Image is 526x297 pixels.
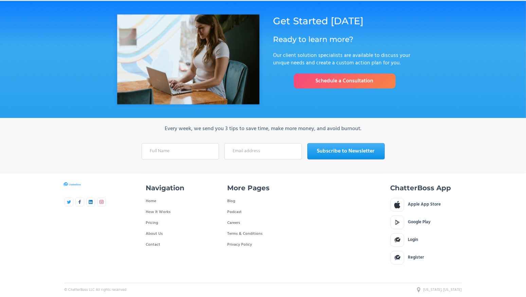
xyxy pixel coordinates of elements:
h4: Navigation [146,184,185,192]
a: Contact [146,239,161,250]
a: Pricing [146,217,159,228]
a: Login [391,233,462,247]
a: Blog [228,196,236,207]
a: Privacy Policy [228,239,252,250]
a: Podcast [228,207,299,217]
a: Apple App Store [391,198,462,211]
a: Careers [228,217,240,228]
a: Schedule a Consultation [294,73,396,88]
a: About Us [146,228,163,239]
a: Register [391,251,462,264]
a: Terms & Conditions [228,228,263,239]
input: Full Name [142,143,219,159]
input: Email address [224,143,302,159]
p: Our client solution specialists are available to discuss your unique needs and create a custom ac... [273,52,416,67]
form: Newsletter Subscribe Footer Form [142,143,385,159]
h4: More Pages [228,184,270,192]
div: Google Play [408,219,431,226]
div: © ChatterBoss LLC All rights reserved [65,287,127,293]
div: [US_STATE], [US_STATE] [423,287,462,293]
h1: Ready to learn more? [273,34,416,45]
div: Register [408,254,424,261]
a: Home [146,196,157,207]
h4: ChatterBoss App [391,184,451,192]
h1: Get Started [DATE] [273,14,416,27]
a: Google Play [391,215,462,229]
input: Subscribe to Newsletter [307,143,385,159]
a: How It Works [146,207,171,217]
div: Login [408,237,418,243]
div: Apple App Store [408,201,441,208]
iframe: Drift Widget Chat Controller [492,263,518,289]
div: Every week, we send you 3 tips to save time, make more money, and avoid burnout. [165,125,361,133]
